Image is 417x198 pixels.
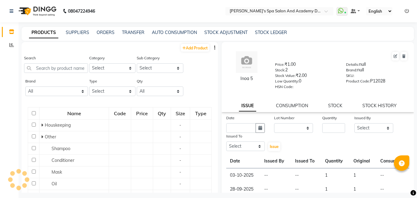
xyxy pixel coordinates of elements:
[322,115,337,121] label: Quantity
[346,73,354,78] label: SKU:
[346,62,359,67] label: Details:
[52,146,70,151] span: Shampoo
[179,134,181,140] span: -
[291,182,321,196] td: --
[275,67,285,73] label: Stock:
[41,134,45,140] span: Expand Row
[66,30,89,35] a: SUPPLIERS
[346,78,370,84] label: Product Code:
[261,168,291,183] td: --
[275,73,296,78] label: Stock Value:
[346,67,408,75] div: null
[328,103,342,108] a: STOCK
[137,78,143,84] label: Qty
[25,78,35,84] label: Brand
[346,67,357,73] label: Brand:
[190,108,211,119] div: Type
[275,78,299,84] label: Low Quantity:
[228,75,266,82] div: Inoa 5
[291,154,321,168] th: Issued To
[29,27,58,38] a: PRODUCTS
[275,84,294,90] label: HSN Code:
[41,122,45,128] span: Expand Row
[268,142,280,151] button: Issue
[179,181,181,187] span: -
[153,108,170,119] div: Qty
[24,63,88,73] input: Search by product name or code
[179,122,181,128] span: -
[291,168,321,183] td: --
[152,30,197,35] a: AUTO CONSUMPTION
[270,144,279,149] span: Issue
[354,115,371,121] label: Issued By
[321,154,350,168] th: Quantity
[97,30,115,35] a: ORDERS
[171,108,190,119] div: Size
[275,61,337,70] div: ₹1.00
[239,100,256,112] a: ISSUE
[226,154,261,168] th: Date
[261,154,291,168] th: Issued By
[346,61,408,70] div: null
[52,169,62,175] span: Mask
[255,30,287,35] a: STOCK LEDGER
[226,182,261,196] td: 28-09-2025
[377,168,409,183] td: --
[68,2,95,20] b: 08047224946
[350,182,377,196] td: 1
[109,108,131,119] div: Code
[274,115,294,121] label: Lot Number
[377,182,409,196] td: --
[16,2,58,20] img: logo
[24,55,36,61] label: Search
[131,108,152,119] div: Price
[346,78,408,86] div: P12028
[181,44,209,52] a: Add Product
[275,78,337,86] div: 0
[40,108,108,119] div: Name
[89,78,97,84] label: Type
[226,133,242,139] label: Issued To
[226,115,235,121] label: Date
[179,169,181,175] span: -
[275,72,337,81] div: ₹2.00
[350,168,377,183] td: 1
[204,30,248,35] a: STOCK ADJUSTMENT
[275,62,285,67] label: Price:
[362,103,397,108] a: STOCK HISTORY
[137,55,160,61] label: Sub Category
[261,182,291,196] td: --
[52,158,74,163] span: Conditioner
[45,122,71,128] span: Houskeeping
[321,168,350,183] td: 1
[377,154,409,168] th: Consumed
[321,182,350,196] td: 1
[236,51,257,73] img: avatar
[179,146,181,151] span: -
[226,168,261,183] td: 03-10-2025
[122,30,144,35] a: TRANSFER
[276,103,308,108] a: CONSUMPTION
[89,55,105,61] label: Category
[52,181,57,187] span: Oil
[350,154,377,168] th: Original
[275,67,337,75] div: 2
[179,158,181,163] span: -
[45,134,56,140] span: Other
